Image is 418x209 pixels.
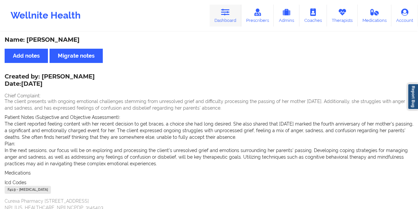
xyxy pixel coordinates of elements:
[358,5,392,26] a: Medications
[209,5,241,26] a: Dashboard
[299,5,327,26] a: Coaches
[5,186,51,194] div: F41.9 - [MEDICAL_DATA]
[5,73,95,88] div: Created by: [PERSON_NAME]
[327,5,358,26] a: Therapists
[5,98,413,111] p: The client presents with ongoing emotional challenges stemming from unresolved grief and difficul...
[5,93,41,98] span: Chief Complaint:
[5,147,413,167] p: In the next sessions, our focus will be on exploring and processing the client's unresolved grief...
[5,115,120,120] span: Patient Notes (Subjective and Objective Assessment):
[5,36,413,44] div: Name: [PERSON_NAME]
[5,121,413,140] p: The client reported feeling content with her recent decision to get braces, a choice she had long...
[5,80,95,88] p: Date: [DATE]
[391,5,418,26] a: Account
[407,83,418,110] a: Report Bug
[5,170,31,176] span: Medications
[5,141,15,146] span: Plan:
[5,180,26,185] span: Icd Codes
[241,5,274,26] a: Prescribers
[274,5,299,26] a: Admins
[5,49,48,63] button: Add notes
[50,49,103,63] button: Migrate notes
